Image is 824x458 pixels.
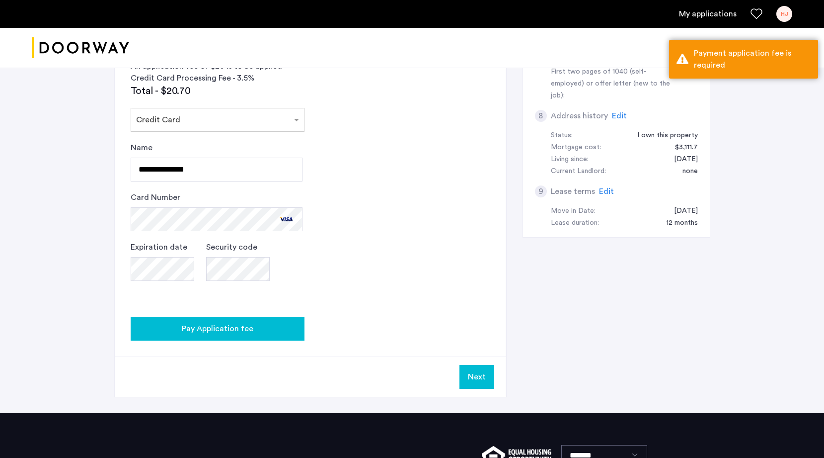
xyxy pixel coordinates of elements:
span: Edit [612,112,627,120]
div: Payment application fee is required [694,47,811,71]
a: My application [679,8,737,20]
img: logo [32,29,129,67]
div: First two pages of 1040 (self-employed) or offer letter (new to the job): [551,66,676,102]
label: Security code [206,241,257,253]
div: 9 [535,185,547,197]
button: Next [459,365,494,389]
span: Edit [599,187,614,195]
div: Move in Date: [551,205,596,217]
button: button [131,317,304,341]
label: Expiration date [131,241,187,253]
div: Total - $20.70 [131,84,304,98]
div: Current Landlord: [551,166,606,178]
div: Mortgage cost: [551,142,601,154]
div: 12 months [656,217,698,229]
h5: Lease terms [551,185,595,197]
a: Favorites [750,8,762,20]
div: Credit Card Processing Fee - 3.5% [131,72,304,84]
a: Cazamio logo [32,29,129,67]
div: HJ [776,6,792,22]
span: Pay Application fee [182,323,253,335]
div: Lease duration: [551,217,599,229]
div: $3,111.7 [665,142,698,154]
label: Card Number [131,191,180,203]
h5: Address history [551,110,608,122]
label: Name [131,142,152,154]
div: I own this property [627,130,698,142]
div: 09/01/2025 [664,205,698,217]
div: 8 [535,110,547,122]
div: none [673,166,698,178]
div: Status: [551,130,573,142]
div: 05/01/2018 [664,154,698,166]
div: Living since: [551,154,589,166]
